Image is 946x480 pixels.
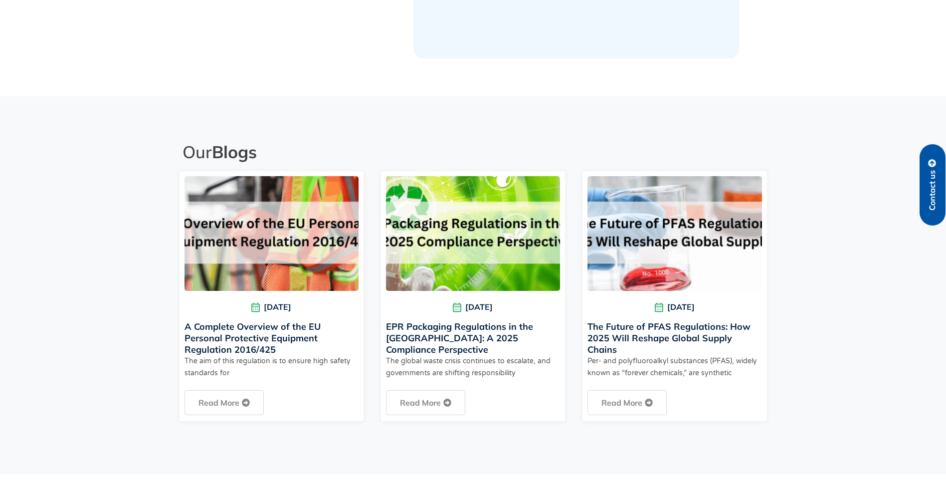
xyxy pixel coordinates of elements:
a: A Complete Overview of the EU Personal Protective Equipment Regulation 2016/425 [185,321,321,355]
a: Read more about EPR Packaging Regulations in the US: A 2025 Compliance Perspective [386,390,465,415]
p: The global waste crisis continues to escalate, and governments are shifting responsibility [386,355,560,379]
span: [DATE] [185,301,359,313]
a: Read more about The Future of PFAS Regulations: How 2025 Will Reshape Global Supply Chains [587,390,667,415]
a: Read more about A Complete Overview of the EU Personal Protective Equipment Regulation 2016/425 [185,390,264,415]
span: [DATE] [587,301,761,313]
span: Contact us [928,170,937,211]
p: Per- and polyfluoroalkyl substances (PFAS), widely known as “forever chemicals,” are synthetic [587,355,761,379]
p: The aim of this regulation is to ensure high safety standards for [185,355,359,379]
span: Blogs [212,141,257,163]
a: The Future of PFAS Regulations: How 2025 Will Reshape Global Supply Chains [587,321,751,355]
a: Contact us [920,144,946,226]
h2: Our [183,141,767,163]
span: [DATE] [386,301,560,313]
a: EPR Packaging Regulations in the [GEOGRAPHIC_DATA]: A 2025 Compliance Perspective [386,321,533,355]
